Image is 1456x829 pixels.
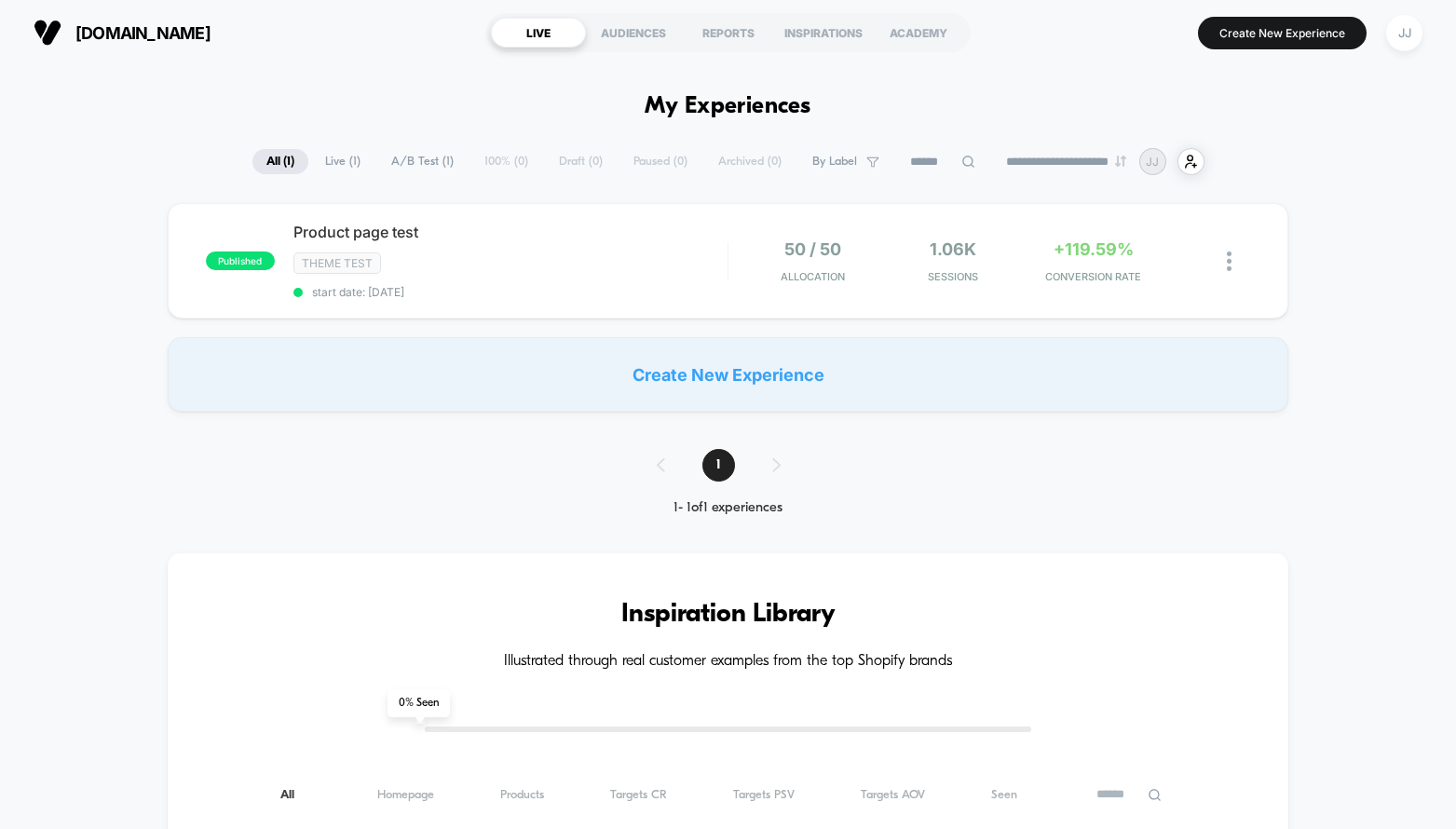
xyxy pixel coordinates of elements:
h4: Illustrated through real customer examples from the top Shopify brands [224,653,1233,671]
span: All [280,788,312,802]
span: By Label [812,155,857,169]
div: AUDIENCES [586,18,681,48]
div: ACADEMY [871,18,966,48]
span: start date: [DATE] [293,285,728,299]
span: Targets PSV [733,788,795,802]
div: Create New Experience [168,337,1289,412]
span: CONVERSION RATE [1028,270,1160,283]
h1: My Experiences [645,93,811,120]
div: INSPIRATIONS [776,18,871,48]
span: Live ( 1 ) [311,149,374,174]
div: REPORTS [681,18,776,48]
div: JJ [1386,15,1422,51]
h3: Inspiration Library [224,600,1233,630]
button: JJ [1381,14,1428,52]
span: 0 % Seen [388,689,450,717]
span: A/B Test ( 1 ) [377,149,468,174]
div: LIVE [491,18,586,48]
span: [DOMAIN_NAME] [75,23,211,43]
span: All ( 1 ) [252,149,308,174]
span: Seen [991,788,1017,802]
span: Products [500,788,544,802]
span: Allocation [781,270,845,283]
span: Targets AOV [861,788,925,802]
span: published [206,251,275,270]
div: 1 - 1 of 1 experiences [638,500,818,516]
span: Theme Test [293,252,381,274]
button: Create New Experience [1198,17,1367,49]
img: close [1227,251,1231,271]
p: JJ [1146,155,1159,169]
span: 1 [702,449,735,482]
button: [DOMAIN_NAME] [28,18,216,48]
span: 1.06k [930,239,976,259]
span: Product page test [293,223,728,241]
span: Homepage [377,788,434,802]
span: +119.59% [1054,239,1134,259]
span: Targets CR [610,788,667,802]
img: end [1115,156,1126,167]
span: Sessions [888,270,1019,283]
span: 50 / 50 [784,239,841,259]
img: Visually logo [34,19,61,47]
